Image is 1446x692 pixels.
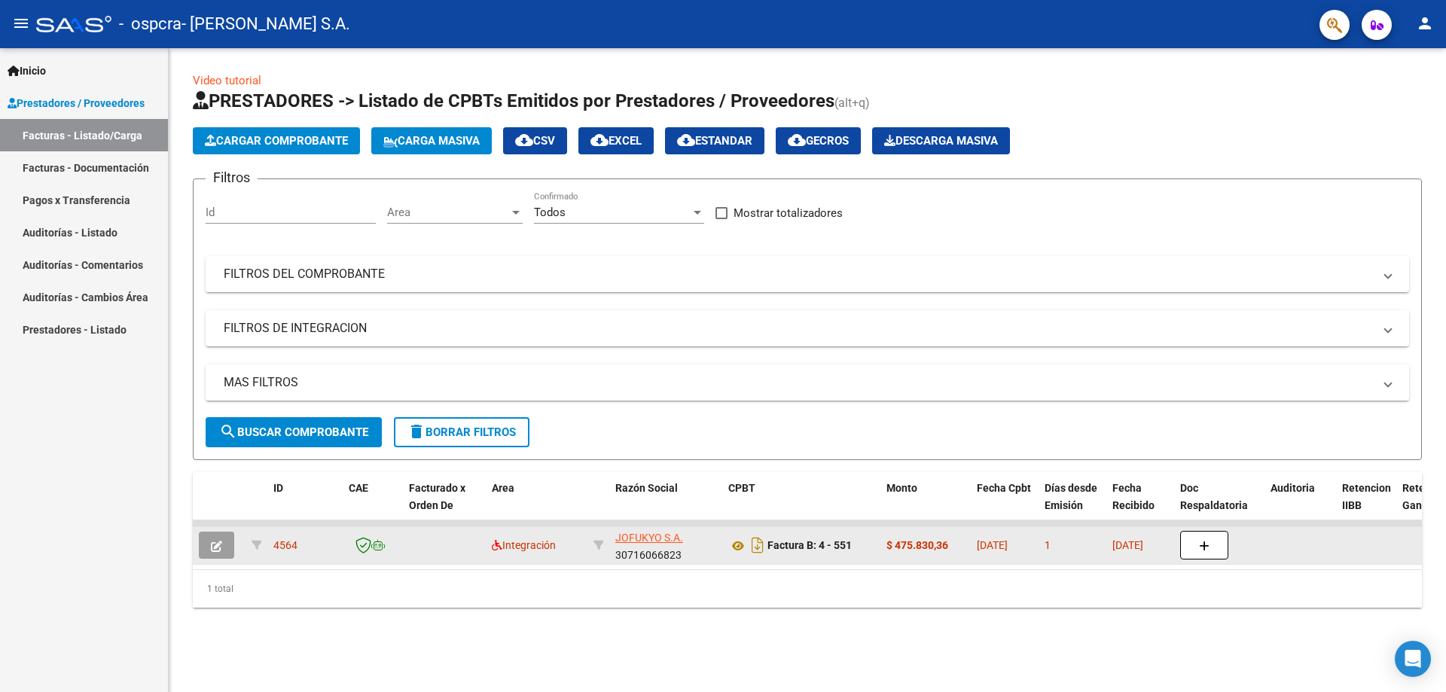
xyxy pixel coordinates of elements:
span: CAE [349,482,368,494]
span: Monto [886,482,917,494]
span: (alt+q) [834,96,870,110]
mat-expansion-panel-header: FILTROS DEL COMPROBANTE [206,256,1409,292]
i: Descargar documento [748,533,767,557]
span: EXCEL [590,134,642,148]
mat-panel-title: FILTROS DEL COMPROBANTE [224,266,1373,282]
span: CSV [515,134,555,148]
div: 30716066823 [615,529,716,561]
span: [DATE] [977,539,1008,551]
span: Integración [492,539,556,551]
div: Open Intercom Messenger [1395,641,1431,677]
button: Buscar Comprobante [206,417,382,447]
span: CPBT [728,482,755,494]
span: Inicio [8,62,46,79]
datatable-header-cell: Facturado x Orden De [403,472,486,538]
button: Gecros [776,127,861,154]
mat-icon: cloud_download [677,131,695,149]
span: Auditoria [1271,482,1315,494]
mat-icon: person [1416,14,1434,32]
span: Carga Masiva [383,134,480,148]
span: JOFUKYO S.A. [615,532,683,544]
mat-expansion-panel-header: MAS FILTROS [206,364,1409,401]
datatable-header-cell: Area [486,472,587,538]
a: Video tutorial [193,74,261,87]
datatable-header-cell: Retencion IIBB [1336,472,1396,538]
mat-icon: search [219,422,237,441]
span: Retencion IIBB [1342,482,1391,511]
datatable-header-cell: Auditoria [1264,472,1336,538]
span: PRESTADORES -> Listado de CPBTs Emitidos por Prestadores / Proveedores [193,90,834,111]
mat-icon: cloud_download [788,131,806,149]
span: Prestadores / Proveedores [8,95,145,111]
h3: Filtros [206,167,258,188]
datatable-header-cell: Fecha Recibido [1106,472,1174,538]
datatable-header-cell: Monto [880,472,971,538]
span: Buscar Comprobante [219,425,368,439]
datatable-header-cell: ID [267,472,343,538]
mat-expansion-panel-header: FILTROS DE INTEGRACION [206,310,1409,346]
app-download-masive: Descarga masiva de comprobantes (adjuntos) [872,127,1010,154]
span: 4564 [273,539,297,551]
span: Fecha Cpbt [977,482,1031,494]
strong: $ 475.830,36 [886,539,948,551]
span: [DATE] [1112,539,1143,551]
span: Area [387,206,509,219]
span: Descarga Masiva [884,134,998,148]
datatable-header-cell: Fecha Cpbt [971,472,1039,538]
span: Facturado x Orden De [409,482,465,511]
datatable-header-cell: Razón Social [609,472,722,538]
span: Cargar Comprobante [205,134,348,148]
span: Razón Social [615,482,678,494]
span: - [PERSON_NAME] S.A. [182,8,350,41]
button: EXCEL [578,127,654,154]
span: ID [273,482,283,494]
span: Estandar [677,134,752,148]
mat-panel-title: MAS FILTROS [224,374,1373,391]
datatable-header-cell: CAE [343,472,403,538]
mat-icon: cloud_download [515,131,533,149]
div: 1 total [193,570,1422,608]
span: Gecros [788,134,849,148]
button: Carga Masiva [371,127,492,154]
span: Todos [534,206,566,219]
span: Días desde Emisión [1045,482,1097,511]
strong: Factura B: 4 - 551 [767,540,852,552]
mat-icon: delete [407,422,426,441]
span: - ospcra [119,8,182,41]
span: Doc Respaldatoria [1180,482,1248,511]
span: Mostrar totalizadores [734,204,843,222]
mat-icon: menu [12,14,30,32]
mat-panel-title: FILTROS DE INTEGRACION [224,320,1373,337]
datatable-header-cell: Días desde Emisión [1039,472,1106,538]
button: Descarga Masiva [872,127,1010,154]
span: Fecha Recibido [1112,482,1155,511]
button: CSV [503,127,567,154]
span: Borrar Filtros [407,425,516,439]
button: Borrar Filtros [394,417,529,447]
span: Area [492,482,514,494]
datatable-header-cell: Doc Respaldatoria [1174,472,1264,538]
button: Estandar [665,127,764,154]
span: 1 [1045,539,1051,551]
datatable-header-cell: CPBT [722,472,880,538]
mat-icon: cloud_download [590,131,609,149]
button: Cargar Comprobante [193,127,360,154]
